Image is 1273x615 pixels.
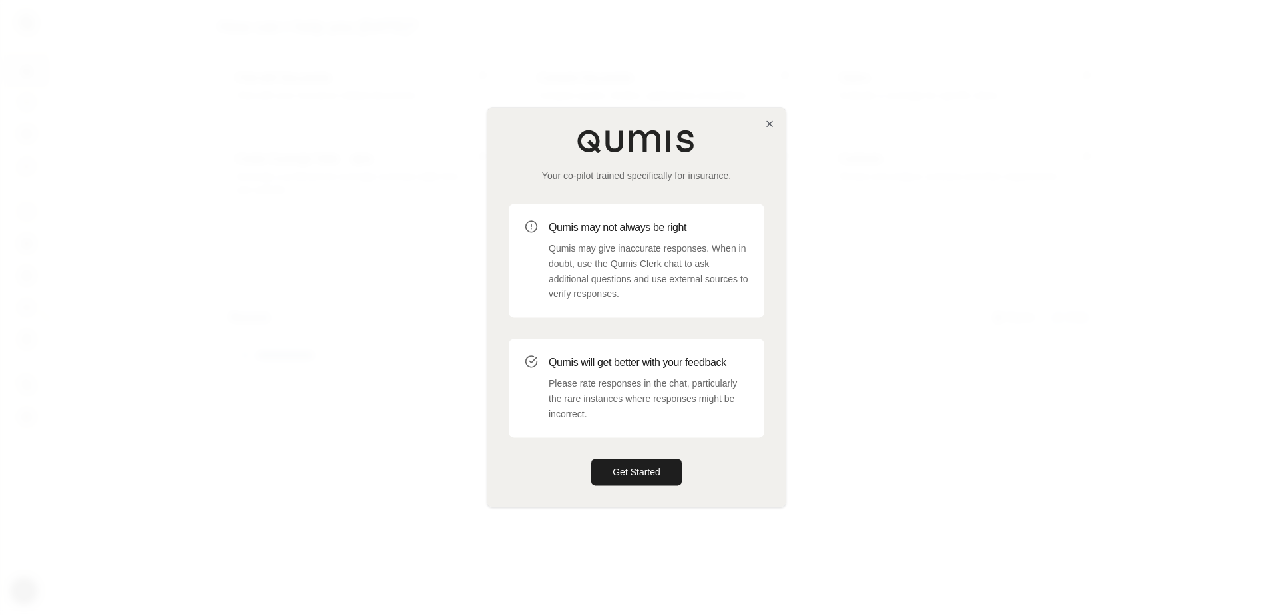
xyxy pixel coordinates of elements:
p: Your co-pilot trained specifically for insurance. [509,169,764,182]
p: Please rate responses in the chat, particularly the rare instances where responses might be incor... [549,376,748,421]
h3: Qumis will get better with your feedback [549,355,748,371]
img: Qumis Logo [577,129,696,153]
h3: Qumis may not always be right [549,220,748,236]
button: Get Started [591,459,682,486]
p: Qumis may give inaccurate responses. When in doubt, use the Qumis Clerk chat to ask additional qu... [549,241,748,302]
